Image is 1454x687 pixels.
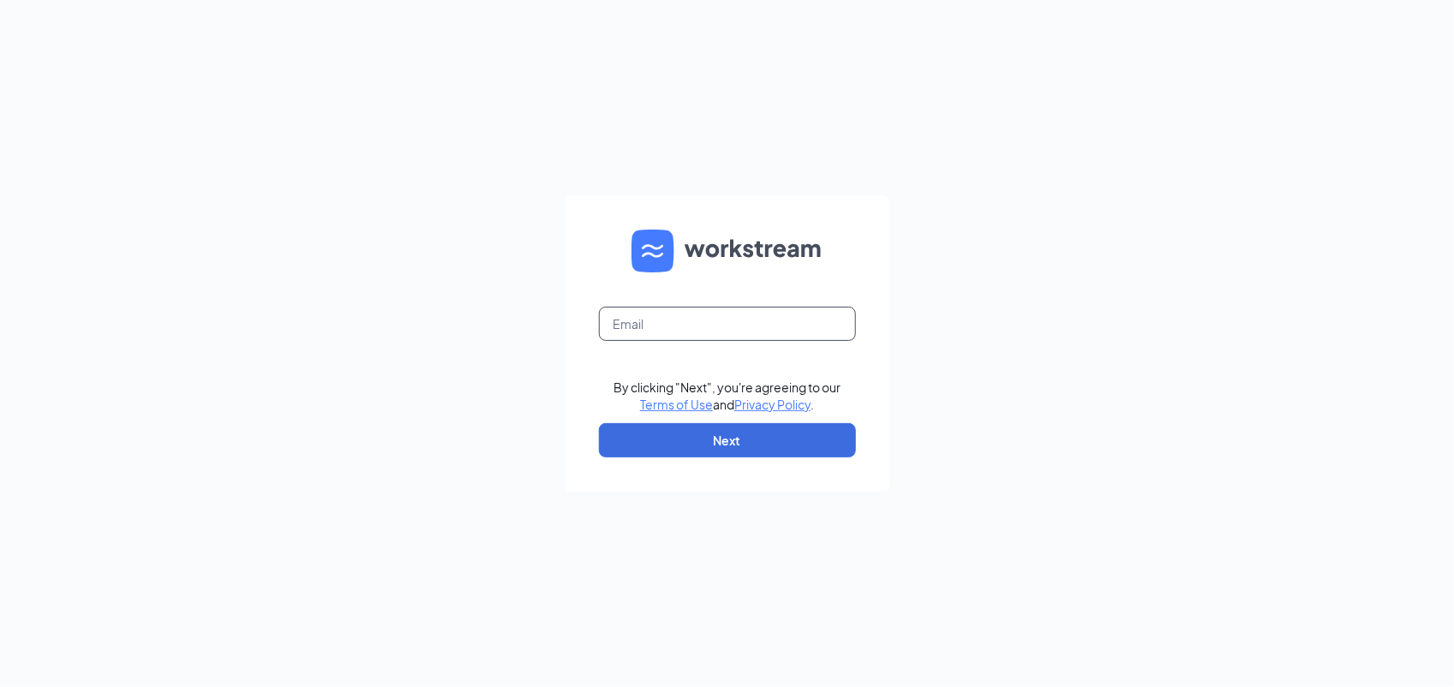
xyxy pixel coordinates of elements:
img: WS logo and Workstream text [631,230,823,272]
a: Terms of Use [640,397,713,412]
div: By clicking "Next", you're agreeing to our and . [613,379,841,413]
a: Privacy Policy [734,397,811,412]
input: Email [599,307,856,341]
button: Next [599,423,856,457]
